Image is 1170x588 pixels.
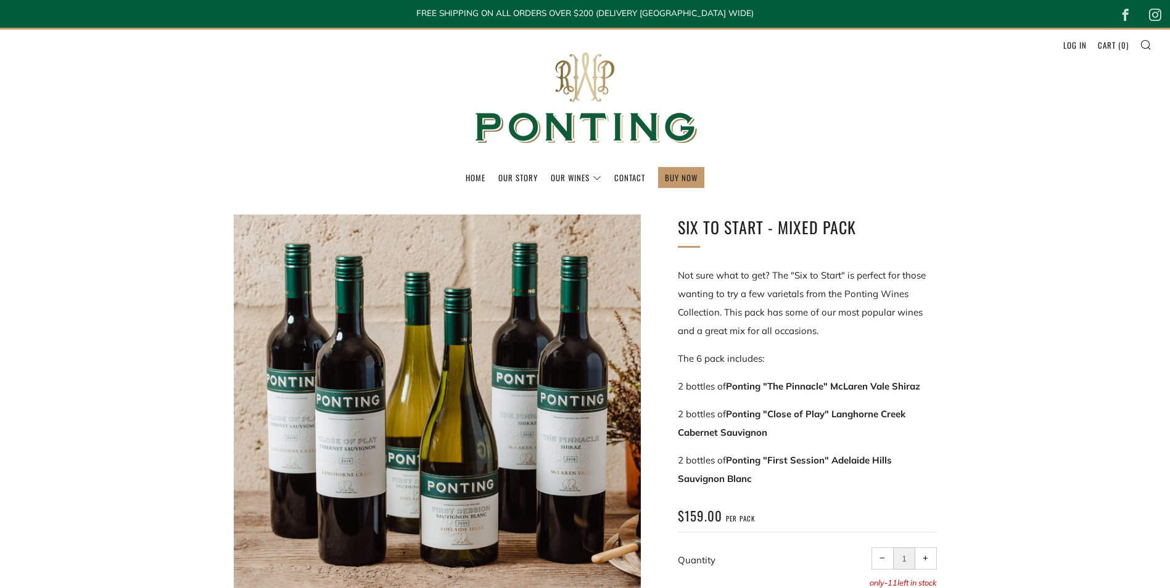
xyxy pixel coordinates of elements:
[614,168,645,187] a: Contact
[498,168,538,187] a: Our Story
[1121,39,1126,51] span: 0
[665,168,698,187] a: BUY NOW
[678,349,937,368] p: The 6 pack includes:
[551,168,601,187] a: Our Wines
[678,506,722,525] span: $159.00
[678,579,937,587] p: only left in stock
[678,408,905,438] strong: Ponting "Close of Play" Langhorne Creek Cabernet Sauvignon
[678,266,937,340] p: Not sure what to get? The "Six to Start" is perfect for those wanting to try a few varietals from...
[678,554,715,566] label: Quantity
[466,168,485,187] a: Home
[462,30,709,167] img: Ponting Wines
[880,555,885,561] span: −
[678,451,937,488] p: 2 bottles of
[678,377,937,396] p: 2 bottles of
[726,380,920,392] strong: Ponting "The Pinnacle" McLaren Vale Shiraz
[726,514,755,523] span: per pack
[1063,35,1087,55] a: Log in
[678,454,892,484] strong: Ponting "First Session" Adelaide Hills Sauvignon Blanc
[923,555,928,561] span: +
[884,578,897,587] span: -11
[1098,35,1129,55] a: Cart (0)
[678,214,937,240] h1: Six To Start - Mixed Pack
[678,405,937,442] p: 2 bottles of
[893,547,915,570] input: quantity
